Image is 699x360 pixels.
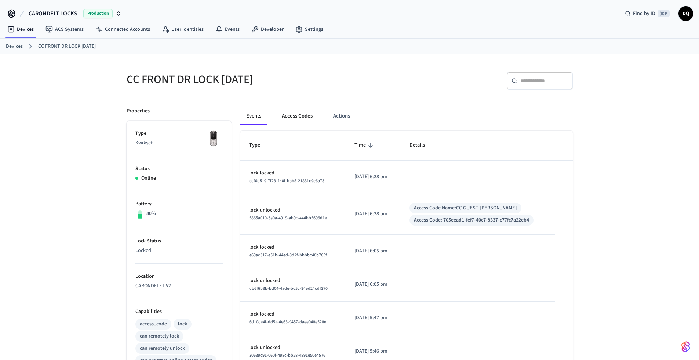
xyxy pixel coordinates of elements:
[135,139,223,147] p: Kwikset
[140,320,167,328] div: access_code
[409,140,434,151] span: Details
[327,107,356,125] button: Actions
[90,23,156,36] a: Connected Accounts
[127,107,150,115] p: Properties
[135,247,223,255] p: Locked
[140,345,185,352] div: can remotely unlock
[38,43,96,50] a: CC FRONT DR LOCK [DATE]
[240,107,267,125] button: Events
[354,314,392,322] p: [DATE] 5:47 pm
[1,23,40,36] a: Devices
[658,10,670,17] span: ⌘ K
[619,7,676,20] div: Find by ID⌘ K
[146,210,156,217] p: 80%
[83,9,113,18] span: Production
[240,107,573,125] div: ant example
[249,277,337,285] p: lock.unlocked
[249,215,327,221] span: 5865a010-3a0a-4919-ab9c-444bb5696d1e
[679,7,692,20] span: DQ
[678,6,693,21] button: DQ
[245,23,290,36] a: Developer
[135,165,223,173] p: Status
[354,210,392,218] p: [DATE] 6:28 pm
[249,169,337,177] p: lock.locked
[354,281,392,288] p: [DATE] 6:05 pm
[249,344,337,352] p: lock.unlocked
[290,23,329,36] a: Settings
[178,320,187,328] div: lock
[354,348,392,355] p: [DATE] 5:46 pm
[29,9,77,18] span: CARONDELT LOCKS
[354,140,375,151] span: Time
[249,206,337,214] p: lock.unlocked
[127,72,345,87] h5: CC FRONT DR LOCK [DATE]
[276,107,318,125] button: Access Codes
[141,174,156,182] p: Online
[135,273,223,280] p: Location
[249,285,328,292] span: db6f6b3b-bd04-4ade-bc5c-94ed24cdf370
[40,23,90,36] a: ACS Systems
[354,247,392,255] p: [DATE] 6:05 pm
[6,43,23,50] a: Devices
[135,130,223,137] p: Type
[135,237,223,245] p: Lock Status
[204,130,223,148] img: Yale Assure Touchscreen Wifi Smart Lock, Satin Nickel, Front
[210,23,245,36] a: Events
[681,341,690,353] img: SeamLogoGradient.69752ec5.svg
[249,140,270,151] span: Type
[354,173,392,181] p: [DATE] 6:28 pm
[135,308,223,316] p: Capabilities
[414,204,517,212] div: Access Code Name: CC GUEST [PERSON_NAME]
[135,200,223,208] p: Battery
[249,252,327,258] span: e69ac317-e51b-44ed-8d2f-bbbbc40b765f
[249,319,326,325] span: 6d10ce4f-dd5a-4e63-9457-daee048e528e
[140,332,179,340] div: can remotely lock
[249,352,325,359] span: 30639c91-060f-498c-bb58-4891e50e4576
[249,244,337,251] p: lock.locked
[633,10,655,17] span: Find by ID
[249,310,337,318] p: lock.locked
[414,216,529,224] div: Access Code: 705eead1-fef7-40c7-8337-c77fc7a22eb4
[135,282,223,290] p: CARONDELET V2
[249,178,324,184] span: ecf6d519-7f23-440f-bab5-21831c9e6a73
[156,23,210,36] a: User Identities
